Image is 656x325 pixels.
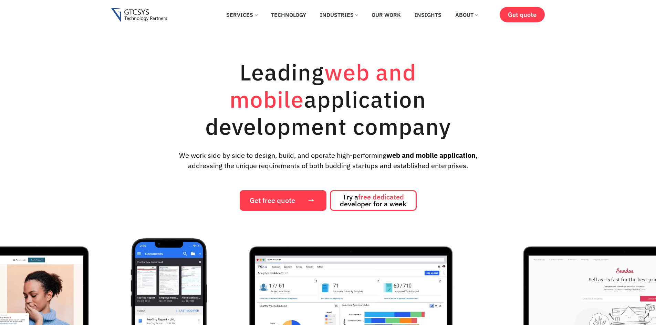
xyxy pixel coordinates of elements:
iframe: chat widget [627,297,649,318]
strong: web and mobile application [386,151,476,160]
a: Try afree dedicated developer for a week [330,190,417,211]
iframe: chat widget [525,189,649,294]
a: Technology [266,7,311,22]
img: Gtcsys logo [111,8,167,22]
a: Insights [409,7,447,22]
span: Get free quote [250,197,295,204]
p: We work side by side to design, build, and operate high-performing , addressing the unique requir... [167,150,488,171]
a: Get free quote [240,190,326,211]
a: About [450,7,483,22]
span: free dedicated [358,192,404,202]
span: Get quote [508,11,537,18]
a: Services [221,7,262,22]
a: Industries [315,7,363,22]
a: Get quote [500,7,545,22]
span: web and mobile [230,57,416,114]
h1: Leading application development company [173,58,483,140]
span: Try a developer for a week [340,194,406,207]
a: Our Work [366,7,406,22]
